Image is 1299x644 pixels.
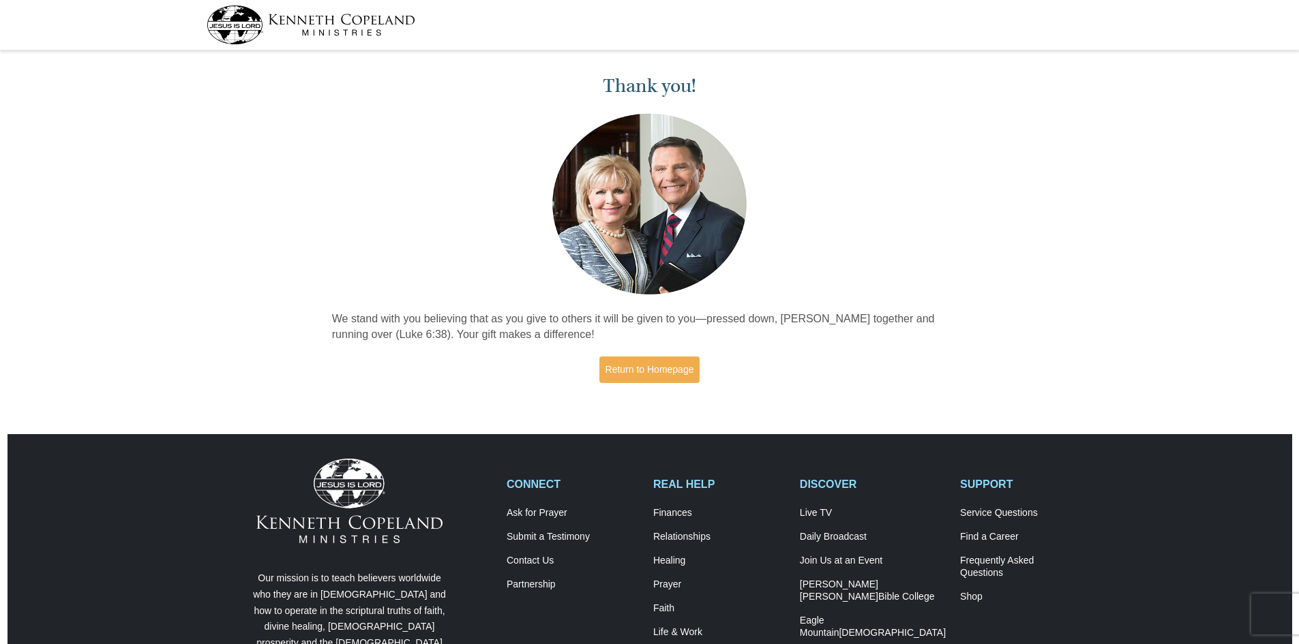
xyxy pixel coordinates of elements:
a: Submit a Testimony [507,531,639,543]
a: Prayer [653,579,786,591]
a: Contact Us [507,555,639,567]
h2: CONNECT [507,478,639,491]
a: Find a Career [960,531,1092,543]
img: kcm-header-logo.svg [207,5,415,44]
a: Healing [653,555,786,567]
a: Return to Homepage [599,356,700,383]
a: Faith [653,602,786,615]
h1: Thank you! [332,75,968,97]
h2: DISCOVER [800,478,946,491]
img: Kenneth Copeland Ministries [256,459,443,543]
a: Live TV [800,507,946,519]
span: Bible College [878,591,935,602]
a: Frequently AskedQuestions [960,555,1092,579]
p: We stand with you believing that as you give to others it will be given to you—pressed down, [PER... [332,311,968,343]
span: [DEMOGRAPHIC_DATA] [839,627,946,638]
a: [PERSON_NAME] [PERSON_NAME]Bible College [800,579,946,603]
a: Partnership [507,579,639,591]
a: Join Us at an Event [800,555,946,567]
a: Life & Work [653,626,786,639]
a: Shop [960,591,1092,603]
h2: REAL HELP [653,478,786,491]
a: Service Questions [960,507,1092,519]
a: Finances [653,507,786,519]
a: Eagle Mountain[DEMOGRAPHIC_DATA] [800,615,946,639]
a: Relationships [653,531,786,543]
a: Daily Broadcast [800,531,946,543]
h2: SUPPORT [960,478,1092,491]
img: Kenneth and Gloria [549,110,750,298]
a: Ask for Prayer [507,507,639,519]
